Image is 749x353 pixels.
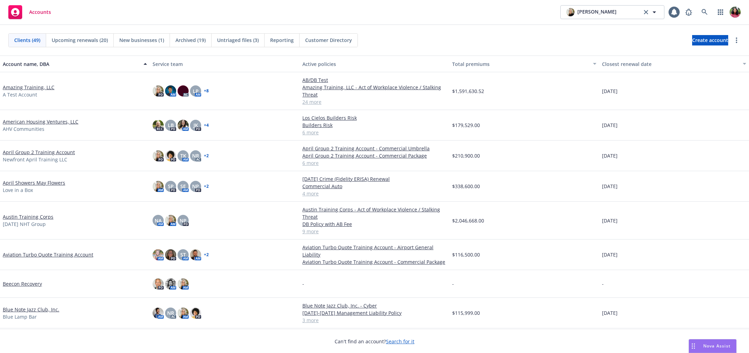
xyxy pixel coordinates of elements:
a: Commercial Auto [302,183,447,190]
span: Archived (19) [175,36,206,44]
button: photo[PERSON_NAME]clear selection [560,5,664,19]
span: $2,046,668.00 [452,217,484,224]
a: Austin Training Corps - Act of Workplace Violence / Stalking Threat [302,206,447,220]
span: Clients (49) [14,36,40,44]
span: Newfront April Training LLC [3,156,67,163]
span: NP [180,217,187,224]
img: photo [165,249,176,260]
img: photo [153,85,164,96]
a: more [732,36,741,44]
button: Nova Assist [689,339,737,353]
div: Account name, DBA [3,60,139,68]
span: [DATE] [602,152,618,159]
span: [DATE] [602,87,618,95]
a: 6 more [302,129,447,136]
span: A Test Account [3,91,37,98]
span: $338,600.00 [452,183,480,190]
a: 3 more [302,317,447,324]
a: Blue Note Jazz Club, Inc. [3,306,59,313]
a: Beecon Recovery [3,280,42,287]
img: photo [566,8,575,16]
span: $179,529.00 [452,121,480,129]
a: [DATE] Crime (Fidelity ERISA) Renewal [302,175,447,183]
a: clear selection [642,8,650,16]
span: SP [168,183,174,190]
a: + 2 [204,154,209,158]
a: Report a Bug [682,5,696,19]
span: [DATE] [602,309,618,317]
span: TK [180,152,186,159]
img: photo [165,150,176,161]
a: 6 more [302,159,447,167]
span: [DATE] [602,217,618,224]
img: photo [165,215,176,226]
span: $1,591,630.52 [452,87,484,95]
span: Accounts [29,9,51,15]
a: AB/DB Test [302,76,447,84]
span: Create account [692,34,728,47]
a: American Housing Ventures, LLC [3,118,78,125]
span: NR [192,152,199,159]
a: Blue Note Jazz Club, Inc. - Cyber [302,302,447,309]
a: Austin Training Corps [3,213,53,220]
img: photo [153,308,164,319]
a: 4 more [302,190,447,197]
a: Accounts [6,2,54,22]
span: [DATE] [602,183,618,190]
a: April Group 2 Training Account [3,149,75,156]
a: April Group 2 Training Account - Commercial Umbrella [302,145,447,152]
span: Blue Lamp Bar [3,313,37,320]
img: photo [153,120,164,131]
a: Aviation Turbo Quote Training Account - Airport General Liability [302,244,447,258]
a: Search for it [386,338,414,345]
span: Untriaged files (3) [217,36,259,44]
span: ST [180,251,186,258]
button: Active policies [300,56,449,72]
button: Service team [150,56,300,72]
a: Amazing Training, LLC [3,84,54,91]
button: Total premiums [449,56,599,72]
a: Amazing Training, LLC - Act of Workplace Violence / Stalking Threat [302,84,447,98]
span: Love in a Box [3,186,33,194]
span: NP [192,183,199,190]
span: JK [193,121,198,129]
span: - [302,280,304,287]
span: [DATE] [602,251,618,258]
span: SE [180,183,186,190]
div: Service team [153,60,297,68]
span: NA [155,217,162,224]
a: Aviation Turbo Quote Training Account - Commercial Package [302,258,447,266]
a: Search [698,5,712,19]
img: photo [153,249,164,260]
span: LP [193,87,199,95]
span: Can't find an account? [335,338,414,345]
span: $210,900.00 [452,152,480,159]
a: DB Policy with AB Fee [302,220,447,228]
span: - [452,280,454,287]
a: Create account [692,35,728,45]
span: Nova Assist [703,343,731,349]
div: Drag to move [689,339,698,353]
a: [DATE]-[DATE] Management Liability Policy [302,309,447,317]
a: + 8 [204,89,209,93]
span: $115,999.00 [452,309,480,317]
img: photo [153,150,164,161]
img: photo [165,278,176,289]
div: Active policies [302,60,447,68]
a: Aviation Turbo Quote Training Account [3,251,93,258]
span: $116,500.00 [452,251,480,258]
a: April Group 2 Training Account - Commercial Package [302,152,447,159]
button: Closest renewal date [599,56,749,72]
img: photo [190,308,201,319]
span: LB [168,121,174,129]
span: Upcoming renewals (20) [52,36,108,44]
a: Switch app [714,5,728,19]
img: photo [153,181,164,192]
span: Customer Directory [305,36,352,44]
a: + 4 [204,123,209,127]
